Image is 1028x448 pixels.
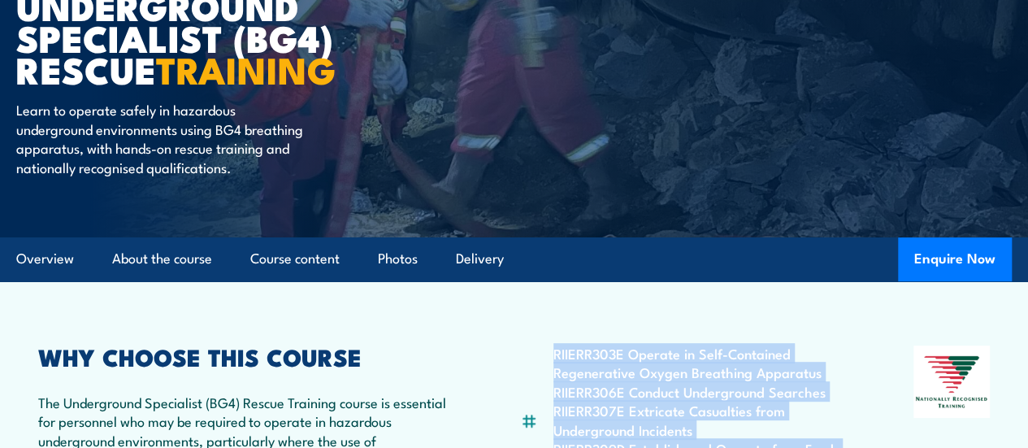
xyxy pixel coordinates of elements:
li: RIIERR307E Extricate Casualties from Underground Incidents [553,401,845,439]
p: Learn to operate safely in hazardous underground environments using BG4 breathing apparatus, with... [16,100,313,176]
li: RIIERR303E Operate in Self-Contained Regenerative Oxygen Breathing Apparatus [553,344,845,382]
strong: TRAINING [156,41,336,97]
a: Photos [378,237,418,281]
button: Enquire Now [898,237,1012,281]
h2: WHY CHOOSE THIS COURSE [38,346,451,367]
li: RIIERR306E Conduct Underground Searches [553,382,845,401]
a: Delivery [456,237,504,281]
a: Course content [250,237,340,281]
img: Nationally Recognised Training logo. [913,346,990,418]
a: Overview [16,237,74,281]
a: About the course [112,237,212,281]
